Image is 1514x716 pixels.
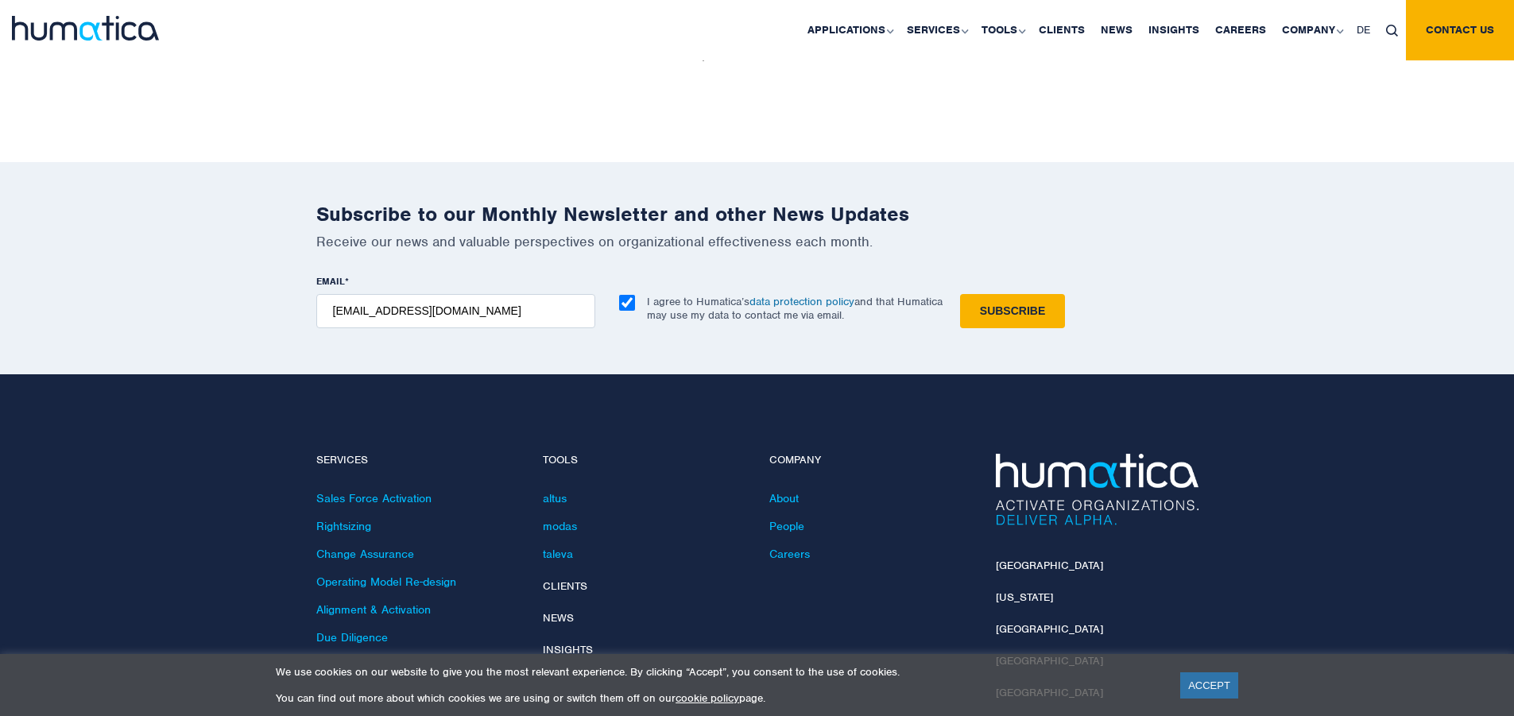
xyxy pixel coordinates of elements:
[316,602,431,617] a: Alignment & Activation
[543,454,745,467] h4: Tools
[316,202,1198,226] h2: Subscribe to our Monthly Newsletter and other News Updates
[676,691,739,705] a: cookie policy
[316,275,345,288] span: EMAIL
[316,519,371,533] a: Rightsizing
[276,691,1160,705] p: You can find out more about which cookies we are using or switch them off on our page.
[996,590,1053,604] a: [US_STATE]
[769,454,972,467] h4: Company
[996,622,1103,636] a: [GEOGRAPHIC_DATA]
[996,454,1198,525] img: Humatica
[12,16,159,41] img: logo
[316,547,414,561] a: Change Assurance
[316,630,388,644] a: Due Diligence
[1357,23,1370,37] span: DE
[769,519,804,533] a: People
[543,519,577,533] a: modas
[543,579,587,593] a: Clients
[316,491,432,505] a: Sales Force Activation
[316,294,595,328] input: name@company.com
[316,233,1198,250] p: Receive our news and valuable perspectives on organizational effectiveness each month.
[543,491,567,505] a: altus
[543,547,573,561] a: taleva
[769,491,799,505] a: About
[316,454,519,467] h4: Services
[647,295,943,322] p: I agree to Humatica’s and that Humatica may use my data to contact me via email.
[1386,25,1398,37] img: search_icon
[1180,672,1238,699] a: ACCEPT
[276,665,1160,679] p: We use cookies on our website to give you the most relevant experience. By clicking “Accept”, you...
[543,643,593,656] a: Insights
[543,611,574,625] a: News
[749,295,854,308] a: data protection policy
[619,295,635,311] input: I agree to Humatica’sdata protection policyand that Humatica may use my data to contact me via em...
[960,294,1065,328] input: Subscribe
[996,559,1103,572] a: [GEOGRAPHIC_DATA]
[769,547,810,561] a: Careers
[316,575,456,589] a: Operating Model Re-design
